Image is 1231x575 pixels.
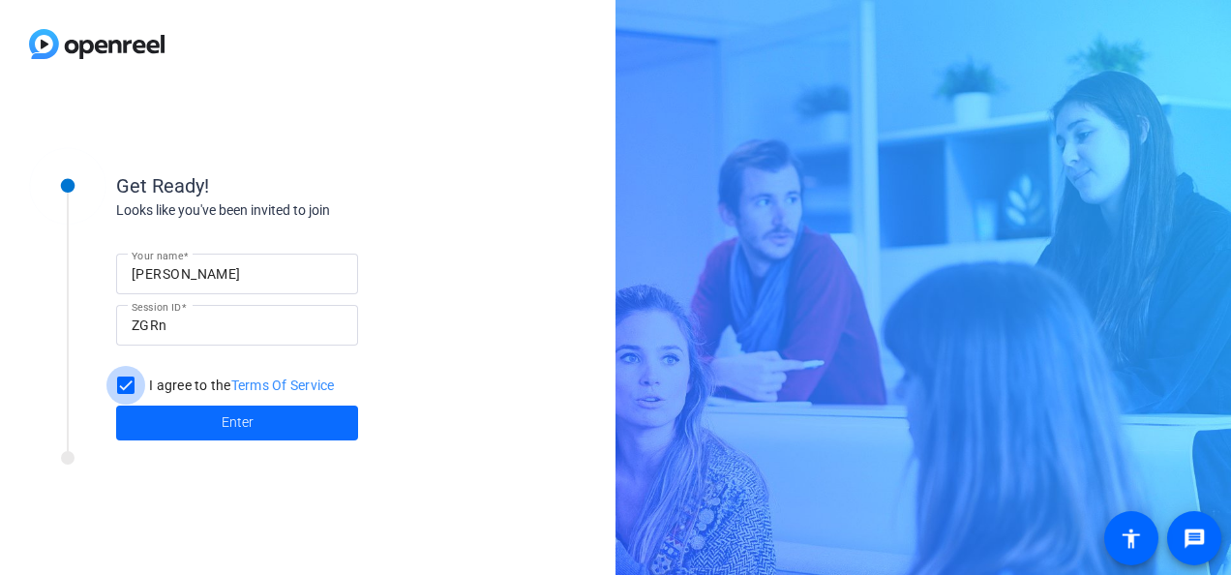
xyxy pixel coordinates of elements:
mat-icon: message [1183,527,1206,550]
mat-icon: accessibility [1120,527,1143,550]
button: Enter [116,406,358,440]
mat-label: Session ID [132,301,181,313]
label: I agree to the [145,376,335,395]
div: Get Ready! [116,171,503,200]
span: Enter [222,412,254,433]
div: Looks like you've been invited to join [116,200,503,221]
mat-label: Your name [132,250,183,261]
a: Terms Of Service [231,378,335,393]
